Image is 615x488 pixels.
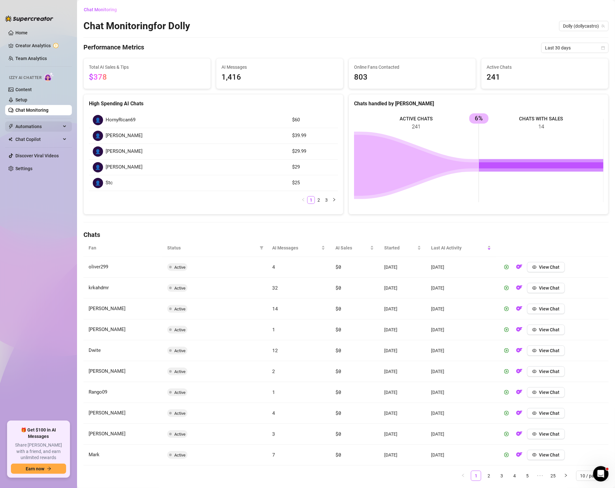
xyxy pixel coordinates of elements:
img: OF [516,451,523,458]
td: [DATE] [426,299,496,319]
span: Chat Copilot [15,134,61,144]
span: 4 [273,264,275,270]
a: Settings [15,166,32,171]
span: calendar [601,46,605,50]
button: View Chat [527,262,565,272]
span: $0 [335,264,341,270]
td: [DATE] [426,403,496,424]
a: OF [514,287,524,292]
span: 1 [273,326,275,333]
span: $0 [335,284,341,291]
button: OF [514,304,524,314]
li: 3 [497,471,507,481]
span: View Chat [539,285,560,291]
div: 👤 [93,115,103,125]
a: OF [514,328,524,334]
span: [PERSON_NAME] [106,163,143,171]
span: Automations [15,121,61,132]
span: krkahdmr [89,285,109,291]
div: Page Size [576,471,609,481]
button: OF [514,366,524,377]
span: Share [PERSON_NAME] with a friend, and earn unlimited rewards [11,442,66,461]
span: eye [532,265,537,269]
img: OF [516,368,523,374]
div: Chats handled by [PERSON_NAME] [354,100,603,108]
span: 10 / page [580,471,605,481]
span: $0 [335,451,341,458]
button: View Chat [527,366,565,377]
img: AI Chatter [44,72,54,82]
span: [PERSON_NAME] [89,327,126,332]
div: 👤 [93,131,103,141]
li: 1 [471,471,481,481]
div: 👤 [93,146,103,157]
span: 3 [273,431,275,437]
span: AI Messages [273,244,320,251]
span: [PERSON_NAME] [89,306,126,311]
td: [DATE] [426,340,496,361]
span: 7 [273,451,275,458]
h2: Chat Monitoring for Dolly [83,20,190,32]
span: eye [532,411,537,415]
iframe: Intercom live chat [593,466,609,482]
th: Fan [83,239,162,257]
span: $0 [335,368,341,374]
td: [DATE] [379,257,426,278]
span: Earn now [26,466,44,471]
td: [DATE] [379,445,426,466]
span: Active [174,307,186,311]
a: Discover Viral Videos [15,153,59,158]
span: Active [174,390,186,395]
span: $0 [335,410,341,416]
span: $0 [335,431,341,437]
button: View Chat [527,408,565,418]
span: eye [532,348,537,353]
span: 14 [273,305,278,312]
span: Started [384,244,416,251]
span: Active [174,411,186,416]
span: [PERSON_NAME] [106,132,143,140]
span: View Chat [539,348,560,353]
li: 2 [484,471,494,481]
article: $39.99 [292,132,334,140]
button: OF [514,345,524,356]
span: Active [174,265,186,270]
article: $25 [292,179,334,187]
td: [DATE] [379,340,426,361]
span: Active [174,453,186,457]
img: OF [516,264,523,270]
button: View Chat [527,325,565,335]
button: right [330,196,338,204]
span: thunderbolt [8,124,13,129]
span: Dolly (dollycastro) [563,21,605,31]
span: Last 30 days [545,43,605,53]
span: filter [258,243,265,253]
span: right [564,474,568,477]
a: OF [514,454,524,459]
td: [DATE] [426,424,496,445]
span: eye [532,327,537,332]
span: eye [532,432,537,436]
a: Setup [15,97,27,102]
td: [DATE] [379,403,426,424]
td: [DATE] [379,299,426,319]
a: Content [15,87,32,92]
li: 3 [323,196,330,204]
span: 803 [354,71,471,83]
a: OF [514,433,524,438]
span: Last AI Activity [431,244,486,251]
span: Chat Monitoring [84,7,117,12]
li: 5 [522,471,533,481]
li: Next Page [330,196,338,204]
span: View Chat [539,306,560,311]
span: 12 [273,347,278,353]
button: left [299,196,307,204]
span: HornyRican69 [106,116,135,124]
button: right [561,471,571,481]
button: OF [514,450,524,460]
img: OF [516,410,523,416]
a: Team Analytics [15,56,47,61]
a: Home [15,30,28,35]
span: $0 [335,326,341,333]
span: View Chat [539,369,560,374]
